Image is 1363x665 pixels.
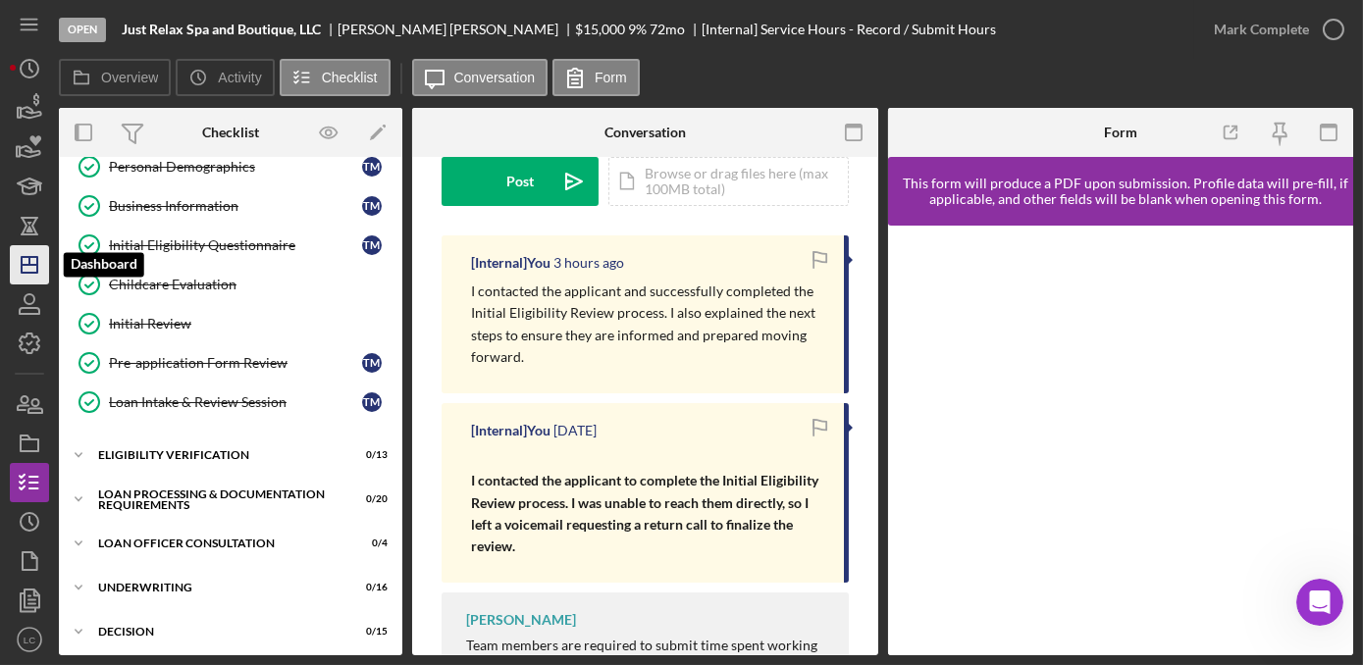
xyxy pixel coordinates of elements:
[69,343,393,383] a: Pre-application Form ReviewTM
[101,70,158,85] label: Overview
[412,59,549,96] button: Conversation
[69,226,393,265] a: Initial Eligibility QuestionnaireTM
[69,383,393,422] a: Loan Intake & Review SessionTM
[69,304,393,343] a: Initial Review
[1194,10,1353,49] button: Mark Complete
[98,488,339,511] div: Loan Processing & Documentation Requirements
[362,235,382,255] div: T M
[552,59,640,96] button: Form
[98,626,339,638] div: Decision
[628,22,647,37] div: 9 %
[109,355,362,371] div: Pre-application Form Review
[109,237,362,253] div: Initial Eligibility Questionnaire
[352,626,388,638] div: 0 / 15
[176,59,274,96] button: Activity
[59,59,171,96] button: Overview
[352,582,388,593] div: 0 / 16
[454,70,536,85] label: Conversation
[553,255,624,271] time: 2025-10-07 15:53
[338,22,575,37] div: [PERSON_NAME] [PERSON_NAME]
[24,635,35,645] text: LC
[1104,125,1137,140] div: Form
[575,21,625,37] span: $15,000
[471,423,550,438] div: [Internal] You
[506,157,534,206] div: Post
[362,353,382,373] div: T M
[10,620,49,659] button: LC
[898,176,1354,207] div: This form will produce a PDF upon submission. Profile data will pre-fill, if applicable, and othe...
[595,70,627,85] label: Form
[908,245,1337,636] iframe: Lenderfit form
[471,472,821,554] strong: I contacted the applicant to complete the Initial Eligibility Review process. I was unable to rea...
[98,537,339,549] div: Loan Officer Consultation
[362,196,382,216] div: T M
[109,198,362,214] div: Business Information
[109,277,392,292] div: Childcare Evaluation
[59,18,106,42] div: Open
[202,125,259,140] div: Checklist
[109,159,362,175] div: Personal Demographics
[471,255,550,271] div: [Internal] You
[122,22,321,37] b: Just Relax Spa and Boutique, LLC
[352,449,388,461] div: 0 / 13
[98,449,339,461] div: Eligibility Verification
[98,582,339,593] div: Underwriting
[362,392,382,412] div: T M
[604,125,686,140] div: Conversation
[322,70,378,85] label: Checklist
[109,394,362,410] div: Loan Intake & Review Session
[69,265,393,304] a: Childcare Evaluation
[352,537,388,549] div: 0 / 4
[1214,10,1309,49] div: Mark Complete
[218,70,261,85] label: Activity
[69,186,393,226] a: Business InformationTM
[702,22,996,37] div: [Internal] Service Hours - Record / Submit Hours
[69,147,393,186] a: Personal DemographicsTM
[466,612,576,628] div: [PERSON_NAME]
[471,281,824,369] p: I contacted the applicant and successfully completed the Initial Eligibility Review process. I al...
[1296,579,1343,626] iframe: Intercom live chat
[553,423,597,438] time: 2025-09-26 14:45
[280,59,391,96] button: Checklist
[442,157,599,206] button: Post
[352,493,388,505] div: 0 / 20
[109,316,392,332] div: Initial Review
[362,157,382,177] div: T M
[650,22,685,37] div: 72 mo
